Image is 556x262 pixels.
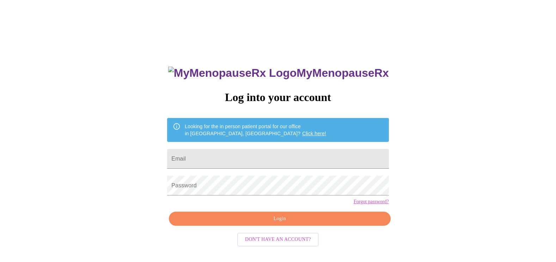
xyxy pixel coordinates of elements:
[302,131,326,136] a: Click here!
[245,235,311,244] span: Don't have an account?
[169,212,390,226] button: Login
[168,67,297,80] img: MyMenopauseRx Logo
[177,214,382,223] span: Login
[354,199,389,205] a: Forgot password?
[236,236,320,242] a: Don't have an account?
[185,120,326,140] div: Looking for the in person patient portal for our office in [GEOGRAPHIC_DATA], [GEOGRAPHIC_DATA]?
[168,67,389,80] h3: MyMenopauseRx
[237,233,319,247] button: Don't have an account?
[167,91,389,104] h3: Log into your account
